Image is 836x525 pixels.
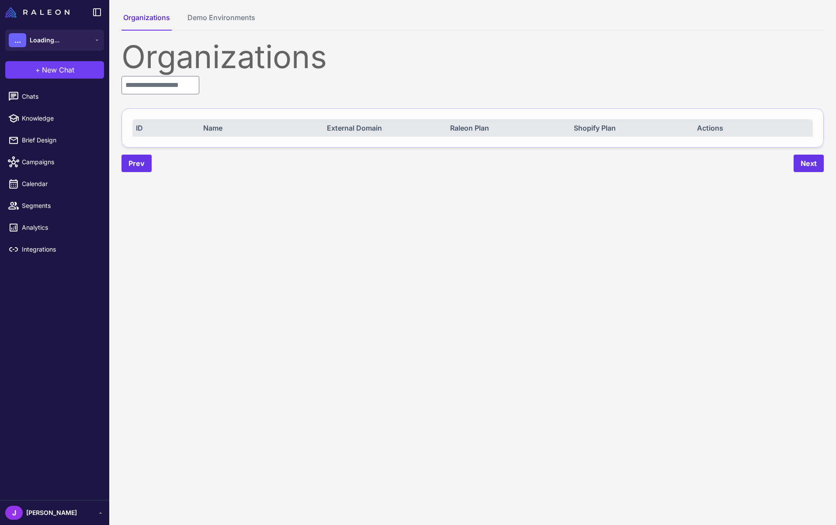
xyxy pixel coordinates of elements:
img: Raleon Logo [5,7,69,17]
a: Knowledge [3,109,106,128]
span: Campaigns [22,157,99,167]
span: Loading... [30,35,59,45]
a: Analytics [3,218,106,237]
a: Chats [3,87,106,106]
div: Organizations [121,41,824,73]
span: Integrations [22,245,99,254]
div: J [5,506,23,520]
a: Campaigns [3,153,106,171]
span: + [35,65,40,75]
span: New Chat [42,65,74,75]
div: External Domain [327,123,439,133]
a: Raleon Logo [5,7,73,17]
div: Name [203,123,316,133]
span: Calendar [22,179,99,189]
div: Actions [697,123,809,133]
div: Raleon Plan [450,123,562,133]
span: Analytics [22,223,99,232]
button: Prev [121,155,152,172]
span: Chats [22,92,99,101]
span: [PERSON_NAME] [26,508,77,518]
div: ID [136,123,192,133]
button: Organizations [121,12,172,31]
div: Shopify Plan [574,123,686,133]
span: Segments [22,201,99,211]
button: +New Chat [5,61,104,79]
span: Brief Design [22,135,99,145]
a: Segments [3,197,106,215]
a: Brief Design [3,131,106,149]
a: Integrations [3,240,106,259]
span: Knowledge [22,114,99,123]
button: Next [794,155,824,172]
button: Demo Environments [186,12,257,31]
div: ... [9,33,26,47]
button: ...Loading... [5,30,104,51]
a: Calendar [3,175,106,193]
